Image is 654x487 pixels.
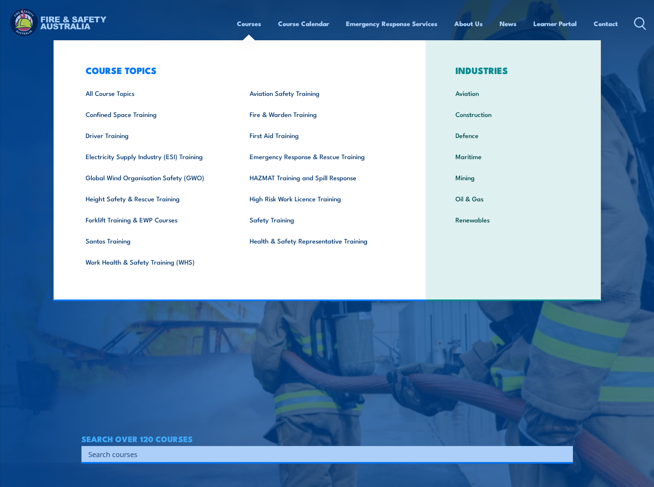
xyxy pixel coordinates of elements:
a: Maritime [444,146,583,167]
a: Construction [444,104,583,125]
a: Oil & Gas [444,188,583,209]
a: Safety Training [238,209,402,230]
input: Search input [88,448,556,460]
a: HAZMAT Training and Spill Response [238,167,402,188]
a: Aviation Safety Training [238,82,402,104]
a: News [500,13,517,34]
a: Height Safety & Rescue Training [74,188,238,209]
a: First Aid Training [238,125,402,146]
a: Driver Training [74,125,238,146]
a: Defence [444,125,583,146]
a: Fire & Warden Training [238,104,402,125]
a: Electricity Supply Industry (ESI) Training [74,146,238,167]
button: Search magnifier button [560,449,570,459]
h3: COURSE TOPICS [74,65,402,76]
a: Confined Space Training [74,104,238,125]
h4: SEARCH OVER 120 COURSES [81,434,573,443]
a: Contact [594,13,618,34]
a: Health & Safety Representative Training [238,230,402,251]
a: High Risk Work Licence Training [238,188,402,209]
a: All Course Topics [74,82,238,104]
a: Santos Training [74,230,238,251]
a: Work Health & Safety Training (WHS) [74,251,238,272]
a: Emergency Response & Rescue Training [238,146,402,167]
a: Forklift Training & EWP Courses [74,209,238,230]
a: Course Calendar [278,13,329,34]
a: About Us [454,13,483,34]
a: Renewables [444,209,583,230]
a: Courses [237,13,261,34]
a: Learner Portal [533,13,577,34]
a: Emergency Response Services [346,13,437,34]
a: Mining [444,167,583,188]
a: Aviation [444,82,583,104]
a: Global Wind Organisation Safety (GWO) [74,167,238,188]
form: Search form [90,449,558,459]
h3: INDUSTRIES [444,65,583,76]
